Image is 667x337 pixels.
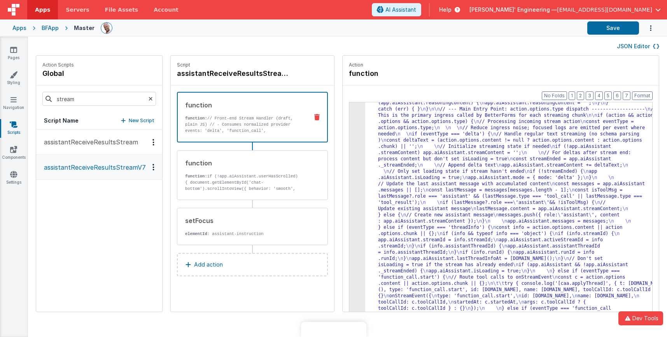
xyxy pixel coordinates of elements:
div: function [185,158,303,168]
strong: function: [185,174,207,179]
button: Save [587,21,639,35]
button: New Script [121,117,154,125]
button: assistantReceiveResultsStream [36,130,162,155]
button: 1 [569,91,575,100]
button: Dev Tools [618,311,663,325]
p: Action [349,62,653,68]
button: assistantReceiveResultsStreamV7 [36,155,162,180]
span: Help [439,6,452,14]
h4: assistantReceiveResultsStreamV7 [177,68,294,79]
strong: function: [185,116,207,121]
strong: elementId [185,232,207,236]
h5: Script Name [44,117,79,125]
div: setFocus [185,216,303,225]
img: 11ac31fe5dc3d0eff3fbbbf7b26fa6e1 [101,23,112,33]
h4: function [349,68,466,79]
p: assistantReceiveResultsStream [39,137,138,147]
p: : assistant-instruction [185,231,303,237]
div: BFApp [42,24,59,32]
button: Add action [177,253,328,276]
p: assistantReceiveResultsStreamV7 [39,163,146,172]
button: 7 [623,91,630,100]
p: Add action [194,260,223,269]
button: [PERSON_NAME]' Engineering — [EMAIL_ADDRESS][DOMAIN_NAME] [469,6,661,14]
button: 6 [613,91,621,100]
div: Options [148,139,159,146]
button: No Folds [542,91,567,100]
div: function [185,100,302,110]
button: AI Assistant [372,3,421,16]
span: File Assets [105,6,138,14]
h4: global [42,68,74,79]
span: [EMAIL_ADDRESS][DOMAIN_NAME] [557,6,652,14]
p: Script [177,62,328,68]
button: 4 [595,91,603,100]
div: Master [74,24,95,32]
button: Options [639,20,655,36]
button: JSON Editor [617,42,659,50]
button: 2 [577,91,584,100]
span: [PERSON_NAME]' Engineering — [469,6,557,14]
span: Apps [35,6,50,14]
button: Format [632,91,653,100]
div: Apps [12,24,26,32]
p: // Front-end Stream Handler (draft, plain JS) // - Consumes normalized provider events: 'delta', ... [185,115,302,196]
p: New Script [129,117,154,125]
span: Servers [66,6,89,14]
div: Options [148,164,159,170]
button: 5 [604,91,612,100]
p: if (!app.aiAssistant.userHasScrolled) { document.getElementById('chat-bottom').scrollIntoView({ b... [185,173,303,198]
p: Action Scripts [42,62,74,68]
button: 3 [586,91,593,100]
input: Search scripts [42,92,156,106]
span: AI Assistant [385,6,416,14]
